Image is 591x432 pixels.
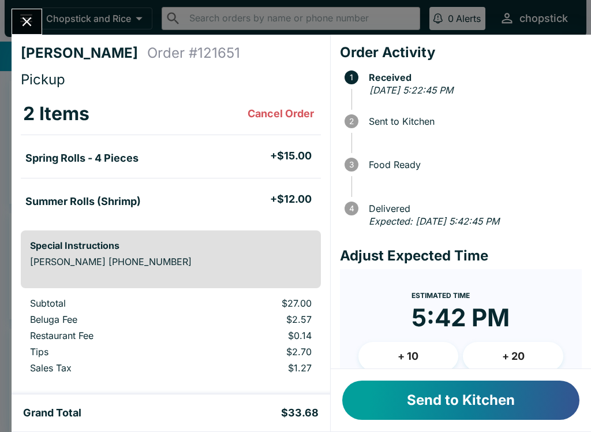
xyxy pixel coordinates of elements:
[340,44,582,61] h4: Order Activity
[30,362,182,374] p: Sales Tax
[25,151,139,165] h5: Spring Rolls - 4 Pieces
[369,84,453,96] em: [DATE] 5:22:45 PM
[349,204,354,213] text: 4
[201,297,312,309] p: $27.00
[23,406,81,420] h5: Grand Total
[281,406,319,420] h5: $33.68
[25,195,141,208] h5: Summer Rolls (Shrimp)
[363,159,582,170] span: Food Ready
[21,93,321,221] table: orders table
[270,149,312,163] h5: + $15.00
[21,44,147,62] h4: [PERSON_NAME]
[412,303,510,333] time: 5:42 PM
[12,9,42,34] button: Close
[147,44,240,62] h4: Order # 121651
[363,203,582,214] span: Delivered
[30,330,182,341] p: Restaurant Fee
[358,342,459,371] button: + 10
[270,192,312,206] h5: + $12.00
[463,342,563,371] button: + 20
[363,116,582,126] span: Sent to Kitchen
[201,362,312,374] p: $1.27
[201,314,312,325] p: $2.57
[342,381,579,420] button: Send to Kitchen
[30,346,182,357] p: Tips
[243,102,319,125] button: Cancel Order
[21,71,65,88] span: Pickup
[340,247,582,265] h4: Adjust Expected Time
[201,330,312,341] p: $0.14
[21,297,321,378] table: orders table
[30,297,182,309] p: Subtotal
[201,346,312,357] p: $2.70
[369,215,499,227] em: Expected: [DATE] 5:42:45 PM
[30,314,182,325] p: Beluga Fee
[349,160,354,169] text: 3
[350,73,353,82] text: 1
[30,256,312,267] p: [PERSON_NAME] [PHONE_NUMBER]
[363,72,582,83] span: Received
[23,102,89,125] h3: 2 Items
[30,240,312,251] h6: Special Instructions
[349,117,354,126] text: 2
[412,291,470,300] span: Estimated Time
